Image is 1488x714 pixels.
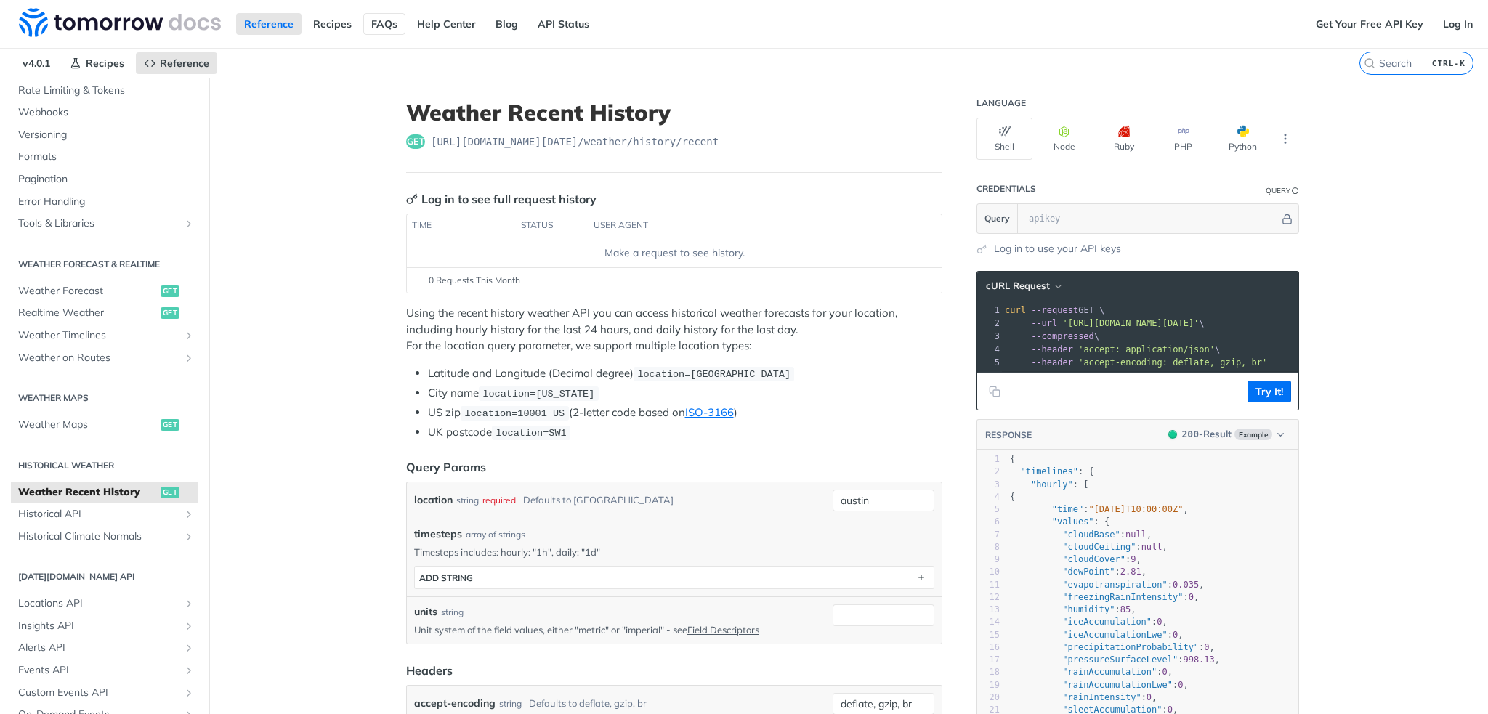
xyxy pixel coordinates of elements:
[1010,604,1136,614] span: : ,
[11,213,198,235] a: Tools & LibrariesShow subpages for Tools & Libraries
[977,453,1000,466] div: 1
[406,134,425,149] span: get
[161,285,179,297] span: get
[18,84,195,98] span: Rate Limiting & Tokens
[305,13,360,35] a: Recipes
[1308,13,1431,35] a: Get Your Free API Key
[1274,128,1296,150] button: More Languages
[407,214,516,238] th: time
[977,541,1000,553] div: 8
[11,169,198,190] a: Pagination
[406,100,942,126] h1: Weather Recent History
[11,392,198,405] h2: Weather Maps
[977,566,1000,578] div: 10
[419,572,473,583] div: ADD string
[1005,344,1220,354] span: \
[86,57,124,70] span: Recipes
[18,641,179,655] span: Alerts API
[18,686,179,700] span: Custom Events API
[18,195,195,209] span: Error Handling
[183,642,195,654] button: Show subpages for Alerts API
[1078,344,1215,354] span: 'accept: application/json'
[1279,211,1295,226] button: Hide
[984,212,1010,225] span: Query
[977,666,1000,678] div: 18
[18,306,157,320] span: Realtime Weather
[1052,516,1094,527] span: "values"
[413,246,936,261] div: Make a request to see history.
[977,579,1000,591] div: 11
[977,629,1000,641] div: 15
[1010,567,1147,577] span: : ,
[415,567,934,588] button: ADD string
[11,593,198,614] a: Locations APIShow subpages for Locations API
[984,428,1032,442] button: RESPONSE
[1428,56,1469,70] kbd: CTRL-K
[977,516,1000,528] div: 6
[1157,617,1162,627] span: 0
[15,52,58,74] span: v4.0.1
[456,490,479,511] div: string
[977,330,1002,343] div: 3
[1010,554,1141,564] span: : ,
[1173,630,1178,640] span: 0
[1010,479,1088,490] span: : [
[1010,580,1204,590] span: : ,
[18,485,157,500] span: Weather Recent History
[1062,654,1178,665] span: "pressureSurfaceLevel"
[161,307,179,319] span: get
[1173,580,1199,590] span: 0.035
[1215,118,1271,160] button: Python
[11,526,198,548] a: Historical Climate NormalsShow subpages for Historical Climate Normals
[977,304,1002,317] div: 1
[409,13,484,35] a: Help Center
[976,97,1026,109] div: Language
[428,385,942,402] li: City name
[1364,57,1375,69] svg: Search
[482,389,594,399] span: location=[US_STATE]
[1062,667,1157,677] span: "rainAccumulation"
[1010,630,1184,640] span: : ,
[1078,357,1267,368] span: 'accept-encoding: deflate, gzip, br'
[1266,185,1290,196] div: Query
[1062,630,1168,640] span: "iceAccumulationLwe"
[363,13,405,35] a: FAQs
[496,428,566,439] span: location=SW1
[11,102,198,123] a: Webhooks
[977,529,1000,541] div: 7
[1005,305,1026,315] span: curl
[1062,318,1199,328] span: '[URL][DOMAIN_NAME][DATE]'
[981,279,1066,293] button: cURL Request
[1062,580,1168,590] span: "evapotranspiration"
[1052,504,1083,514] span: "time"
[977,343,1002,356] div: 4
[984,381,1005,402] button: Copy to clipboard
[1161,427,1291,442] button: 200200-ResultExample
[18,351,179,365] span: Weather on Routes
[464,408,565,419] span: location=10001 US
[428,365,942,382] li: Latitude and Longitude (Decimal degree)
[977,356,1002,369] div: 5
[1435,13,1481,35] a: Log In
[11,570,198,583] h2: [DATE][DOMAIN_NAME] API
[1182,427,1232,442] div: - Result
[977,604,1000,616] div: 13
[1005,305,1104,315] span: GET \
[1062,592,1183,602] span: "freezingRainIntensity"
[977,491,1000,503] div: 4
[1005,318,1205,328] span: \
[1292,187,1299,195] i: Information
[1062,604,1115,614] span: "humidity"
[1131,554,1136,564] span: 9
[1178,680,1183,690] span: 0
[1010,692,1157,702] span: : ,
[11,280,198,302] a: Weather Forecastget
[183,620,195,632] button: Show subpages for Insights API
[406,305,942,354] p: Using the recent history weather API you can access historical weather forecasts for your locatio...
[11,615,198,637] a: Insights APIShow subpages for Insights API
[11,325,198,346] a: Weather TimelinesShow subpages for Weather Timelines
[414,527,462,542] span: timesteps
[1147,692,1152,702] span: 0
[1010,667,1173,677] span: : ,
[1022,204,1279,233] input: apikey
